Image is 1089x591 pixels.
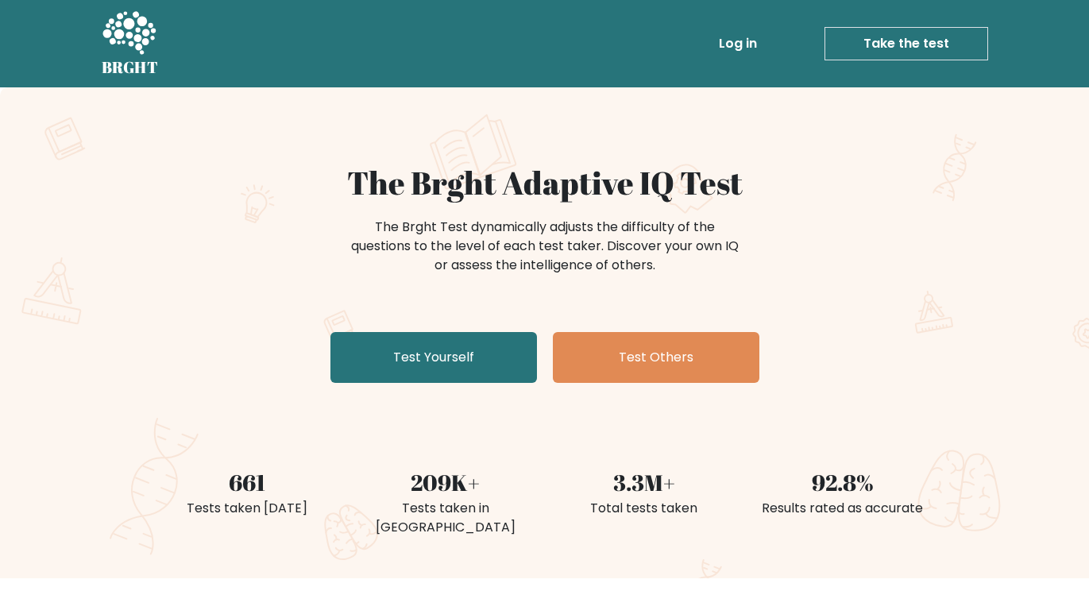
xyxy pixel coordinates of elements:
[824,27,988,60] a: Take the test
[356,499,535,537] div: Tests taken in [GEOGRAPHIC_DATA]
[356,465,535,499] div: 209K+
[554,465,734,499] div: 3.3M+
[157,164,933,202] h1: The Brght Adaptive IQ Test
[553,332,759,383] a: Test Others
[157,499,337,518] div: Tests taken [DATE]
[157,465,337,499] div: 661
[753,499,933,518] div: Results rated as accurate
[554,499,734,518] div: Total tests taken
[712,28,763,60] a: Log in
[330,332,537,383] a: Test Yourself
[102,58,159,77] h5: BRGHT
[753,465,933,499] div: 92.8%
[346,218,743,275] div: The Brght Test dynamically adjusts the difficulty of the questions to the level of each test take...
[102,6,159,81] a: BRGHT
